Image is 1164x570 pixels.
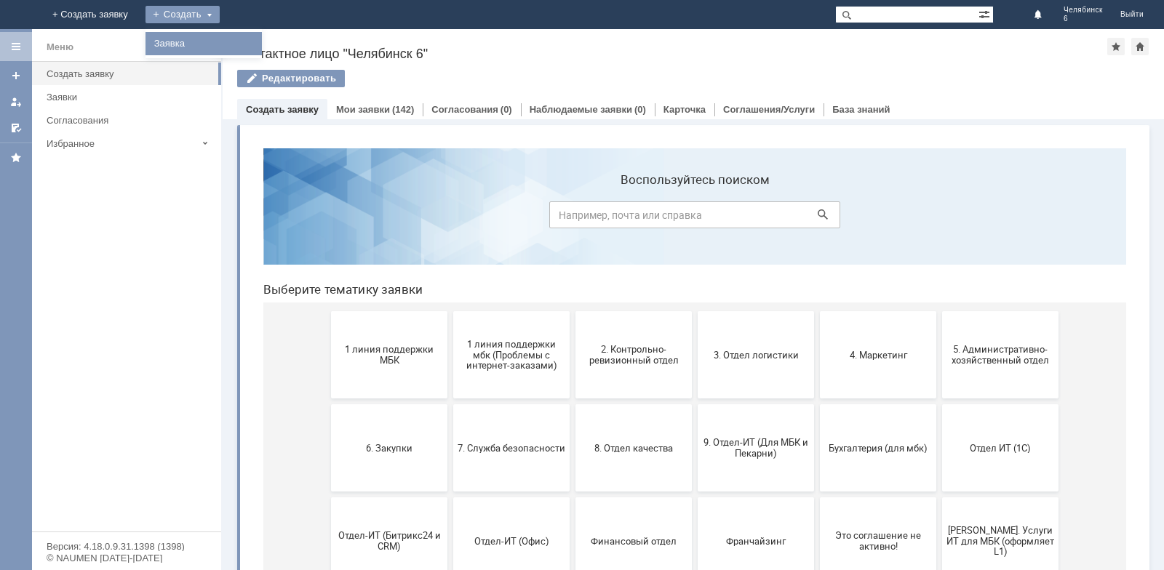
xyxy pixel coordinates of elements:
div: © NAUMEN [DATE]-[DATE] [47,553,207,563]
a: Создать заявку [246,104,319,115]
span: Бухгалтерия (для мбк) [573,305,680,316]
a: Мои согласования [4,116,28,140]
div: Избранное [47,138,196,149]
div: (0) [634,104,646,115]
a: Согласования [431,104,498,115]
span: [PERSON_NAME]. Услуги ИТ для МБК (оформляет L1) [695,388,802,420]
span: 7. Служба безопасности [206,305,314,316]
div: (142) [392,104,414,115]
span: 1 линия поддержки мбк (Проблемы с интернет-заказами) [206,201,314,234]
a: Заявки [41,86,218,108]
a: Заявка [148,35,259,52]
span: Челябинск [1064,6,1103,15]
span: 4. Маркетинг [573,212,680,223]
span: Франчайзинг [450,398,558,409]
button: 2. Контрольно-ревизионный отдел [324,174,440,262]
button: 7. Служба безопасности [202,268,318,355]
div: Создать заявку [47,68,212,79]
a: Наблюдаемые заявки [530,104,632,115]
div: Создать [145,6,220,23]
button: Отдел-ИТ (Битрикс24 и CRM) [79,361,196,448]
div: Контактное лицо "Челябинск 6" [237,47,1107,61]
span: Отдел-ИТ (Офис) [206,398,314,409]
div: Добавить в избранное [1107,38,1125,55]
span: 8. Отдел качества [328,305,436,316]
span: Отдел-ИТ (Битрикс24 и CRM) [84,393,191,415]
button: Франчайзинг [446,361,562,448]
button: Отдел ИТ (1С) [690,268,807,355]
button: Бухгалтерия (для мбк) [568,268,685,355]
div: Согласования [47,115,212,126]
input: Например, почта или справка [298,65,589,92]
div: (0) [501,104,512,115]
button: 3. Отдел логистики [446,174,562,262]
span: Это соглашение не активно! [573,393,680,415]
a: Соглашения/Услуги [723,104,815,115]
button: 1 линия поддержки МБК [79,174,196,262]
div: Заявки [47,92,212,103]
button: 5. Административно-хозяйственный отдел [690,174,807,262]
span: 1 линия поддержки МБК [84,207,191,229]
a: База знаний [832,104,890,115]
span: 5. Административно-хозяйственный отдел [695,207,802,229]
a: Согласования [41,109,218,132]
button: [PERSON_NAME]. Услуги ИТ для МБК (оформляет L1) [690,361,807,448]
button: 1 линия поддержки мбк (Проблемы с интернет-заказами) [202,174,318,262]
span: 6. Закупки [84,305,191,316]
div: Версия: 4.18.0.9.31.1398 (1398) [47,542,207,551]
a: Мои заявки [336,104,390,115]
a: Создать заявку [41,63,218,85]
span: 3. Отдел логистики [450,212,558,223]
a: Мои заявки [4,90,28,113]
button: не актуален [79,454,196,541]
button: Это соглашение не активно! [568,361,685,448]
span: 6 [1064,15,1103,23]
label: Воспользуйтесь поиском [298,36,589,50]
a: Создать заявку [4,64,28,87]
button: 4. Маркетинг [568,174,685,262]
button: Отдел-ИТ (Офис) [202,361,318,448]
button: 6. Закупки [79,268,196,355]
span: 9. Отдел-ИТ (Для МБК и Пекарни) [450,300,558,322]
button: 9. Отдел-ИТ (Для МБК и Пекарни) [446,268,562,355]
div: Меню [47,39,73,56]
span: не актуален [84,491,191,502]
span: Расширенный поиск [978,7,993,20]
span: 2. Контрольно-ревизионный отдел [328,207,436,229]
span: Финансовый отдел [328,398,436,409]
div: Сделать домашней страницей [1131,38,1149,55]
header: Выберите тематику заявки [12,145,874,160]
span: Отдел ИТ (1С) [695,305,802,316]
a: Карточка [663,104,706,115]
button: Финансовый отдел [324,361,440,448]
button: 8. Отдел качества [324,268,440,355]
